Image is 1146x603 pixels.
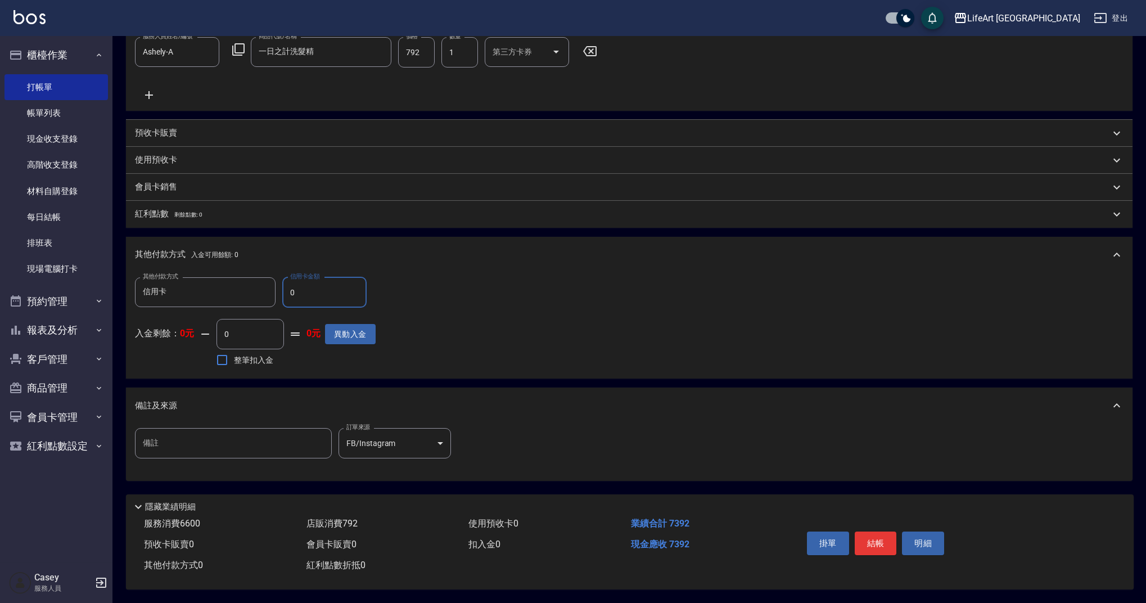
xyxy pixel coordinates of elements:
[4,431,108,461] button: 紅利點數設定
[9,571,31,594] img: Person
[145,501,196,513] p: 隱藏業績明細
[967,11,1080,25] div: LifeArt [GEOGRAPHIC_DATA]
[406,32,418,40] label: 價格
[135,249,238,261] p: 其他付款方式
[306,328,321,340] strong: 0元
[631,518,689,529] span: 業績合計 7392
[126,237,1133,273] div: 其他付款方式入金可用餘額: 0
[4,345,108,374] button: 客戶管理
[135,400,177,412] p: 備註及來源
[13,10,46,24] img: Logo
[143,272,178,281] label: 其他付款方式
[135,208,202,220] p: 紅利點數
[126,174,1133,201] div: 會員卡銷售
[4,230,108,256] a: 排班表
[180,328,194,339] strong: 0元
[325,324,376,345] button: 異動入金
[4,74,108,100] a: 打帳單
[4,126,108,152] a: 現金收支登錄
[234,354,273,366] span: 整筆扣入金
[306,518,358,529] span: 店販消費 792
[306,560,366,570] span: 紅利點數折抵 0
[855,532,897,555] button: 結帳
[191,251,239,259] span: 入金可用餘額: 0
[1089,8,1133,29] button: 登出
[4,152,108,178] a: 高階收支登錄
[468,518,518,529] span: 使用預收卡 0
[174,211,202,218] span: 剩餘點數: 0
[4,403,108,432] button: 會員卡管理
[126,147,1133,174] div: 使用預收卡
[4,287,108,316] button: 預約管理
[547,43,565,61] button: Open
[259,32,296,40] label: 商品代號/名稱
[143,32,192,40] label: 服務人員姓名/編號
[949,7,1085,30] button: LifeArt [GEOGRAPHIC_DATA]
[126,201,1133,228] div: 紅利點數剩餘點數: 0
[4,256,108,282] a: 現場電腦打卡
[807,532,849,555] button: 掛單
[4,316,108,345] button: 報表及分析
[468,539,500,550] span: 扣入金 0
[34,583,92,593] p: 服務人員
[135,328,194,340] p: 入金剩餘：
[144,518,200,529] span: 服務消費 6600
[4,40,108,70] button: 櫃檯作業
[902,532,944,555] button: 明細
[126,120,1133,147] div: 預收卡販賣
[449,32,461,40] label: 數量
[34,572,92,583] h5: Casey
[290,272,319,281] label: 信用卡金額
[135,127,177,139] p: 預收卡販賣
[126,388,1133,424] div: 備註及來源
[144,539,194,550] span: 預收卡販賣 0
[921,7,944,29] button: save
[339,428,451,458] div: FB/Instagram
[4,373,108,403] button: 商品管理
[631,539,689,550] span: 現金應收 7392
[306,539,357,550] span: 會員卡販賣 0
[144,560,203,570] span: 其他付款方式 0
[4,100,108,126] a: 帳單列表
[346,423,370,431] label: 訂單來源
[4,178,108,204] a: 材料自購登錄
[4,204,108,230] a: 每日結帳
[135,154,177,166] p: 使用預收卡
[135,181,177,193] p: 會員卡銷售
